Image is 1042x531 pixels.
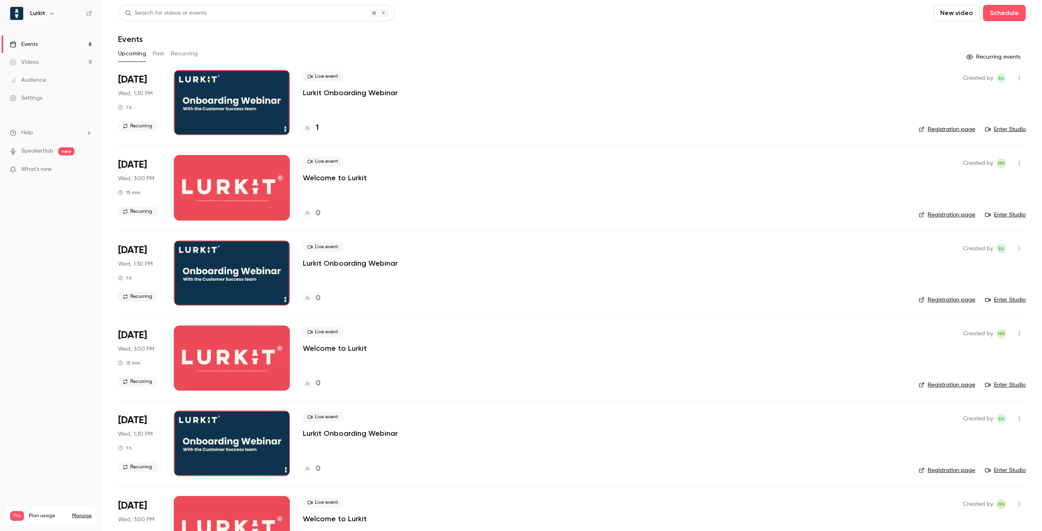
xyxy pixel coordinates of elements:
span: Wed, 3:00 PM [118,516,154,524]
button: Upcoming [118,47,146,60]
a: Registration page [919,125,975,133]
span: Wed, 1:30 PM [118,260,153,268]
a: Welcome to Lurkit [303,514,367,524]
a: 1 [303,122,319,133]
span: Etienne Amarilla [996,244,1006,253]
div: 1 h [118,275,132,281]
span: Natalia Nobrega [996,329,1006,339]
span: Help [21,129,33,137]
div: Events [10,40,38,48]
span: Plan usage [29,513,67,519]
span: Recurring [118,121,157,131]
a: Lurkit Onboarding Webinar [303,258,398,268]
span: Created by [963,244,993,253]
span: Wed, 3:00 PM [118,345,154,353]
span: Recurring [118,292,157,302]
div: 1 h [118,445,132,451]
span: Live event [303,498,343,507]
h4: 0 [316,378,320,389]
h6: Lurkit [30,9,45,17]
span: [DATE] [118,244,147,257]
span: NN [998,499,1005,509]
button: Schedule [983,5,1026,21]
span: Recurring [118,462,157,472]
h4: 0 [316,463,320,474]
span: Natalia Nobrega [996,158,1006,168]
button: Recurring events [963,50,1026,63]
h4: 1 [316,122,319,133]
button: New video [933,5,980,21]
span: Live event [303,327,343,337]
span: EA [998,73,1004,83]
span: Natalia Nobrega [996,499,1006,509]
div: Videos [10,58,39,66]
button: Past [153,47,164,60]
img: Lurkit [10,7,23,20]
a: 0 [303,463,320,474]
span: Pro [10,511,24,521]
span: Live event [303,412,343,422]
span: [DATE] [118,73,147,86]
a: SpeakerHub [21,147,53,155]
li: help-dropdown-opener [10,129,92,137]
span: Created by [963,329,993,339]
span: Created by [963,158,993,168]
a: Enter Studio [985,381,1026,389]
a: Registration page [919,381,975,389]
div: 1 h [118,104,132,111]
div: Settings [10,94,42,102]
a: 0 [303,293,320,304]
h4: 0 [316,293,320,304]
span: Wed, 3:00 PM [118,175,154,183]
div: Audience [10,76,46,84]
a: 0 [303,208,320,219]
span: Live event [303,72,343,81]
span: NN [998,158,1005,168]
div: Oct 8 Wed, 3:00 PM (Europe/Stockholm) [118,155,161,220]
a: Welcome to Lurkit [303,173,367,183]
a: Welcome to Lurkit [303,343,367,353]
a: Enter Studio [985,125,1026,133]
div: 15 min [118,189,140,196]
iframe: Noticeable Trigger [82,166,92,173]
a: Registration page [919,466,975,474]
span: Wed, 1:30 PM [118,430,153,438]
a: Registration page [919,296,975,304]
div: Search for videos or events [125,9,206,17]
span: Live event [303,157,343,166]
a: Enter Studio [985,211,1026,219]
h4: 0 [316,208,320,219]
a: Registration page [919,211,975,219]
span: [DATE] [118,499,147,512]
span: NN [998,329,1005,339]
a: Enter Studio [985,466,1026,474]
a: Manage [72,513,92,519]
div: 15 min [118,360,140,366]
a: Lurkit Onboarding Webinar [303,428,398,438]
a: Enter Studio [985,296,1026,304]
a: Lurkit Onboarding Webinar [303,88,398,98]
a: 0 [303,378,320,389]
span: EA [998,244,1004,253]
span: Etienne Amarilla [996,414,1006,424]
span: [DATE] [118,414,147,427]
div: Oct 15 Wed, 1:30 PM (Europe/Stockholm) [118,240,161,306]
span: What's new [21,165,52,174]
button: Recurring [171,47,198,60]
span: Recurring [118,377,157,387]
div: Oct 15 Wed, 3:00 PM (Europe/Stockholm) [118,326,161,391]
span: Wed, 1:30 PM [118,90,153,98]
div: Oct 22 Wed, 1:30 PM (Europe/Stockholm) [118,411,161,476]
span: Created by [963,499,993,509]
h1: Events [118,34,143,44]
span: Etienne Amarilla [996,73,1006,83]
span: Live event [303,242,343,252]
span: Recurring [118,207,157,216]
span: EA [998,414,1004,424]
span: Created by [963,73,993,83]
